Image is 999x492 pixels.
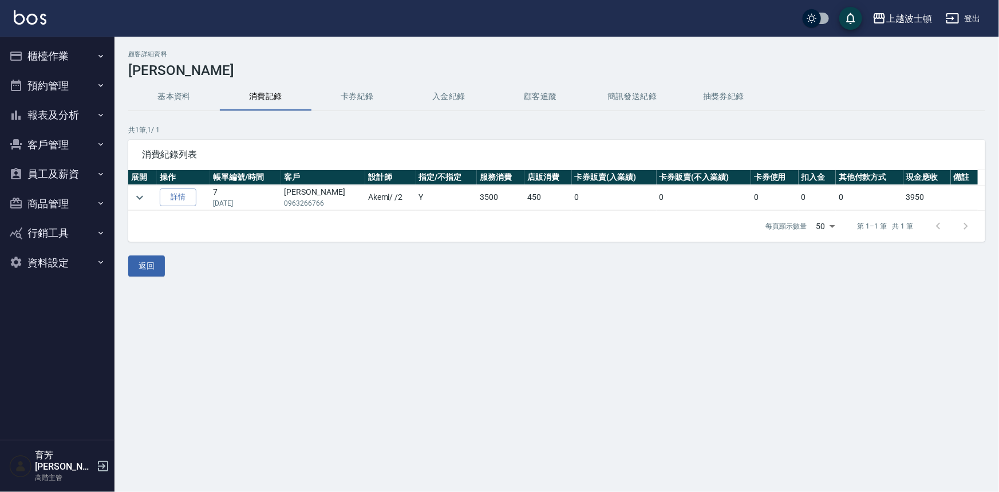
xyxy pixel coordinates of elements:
button: 行銷工具 [5,218,110,248]
img: Person [9,455,32,478]
p: 共 1 筆, 1 / 1 [128,125,985,135]
th: 帳單編號/時間 [210,170,281,185]
button: 員工及薪資 [5,159,110,189]
h3: [PERSON_NAME] [128,62,985,78]
button: 簡訊發送紀錄 [586,83,678,111]
th: 現金應收 [903,170,951,185]
td: 450 [524,185,572,210]
button: 上越波士頓 [868,7,937,30]
button: 抽獎券紀錄 [678,83,769,111]
td: 0 [751,185,799,210]
p: [DATE] [213,198,278,208]
th: 展開 [128,170,157,185]
button: save [839,7,862,30]
td: Akemi / /2 [365,185,416,210]
button: 顧客追蹤 [495,83,586,111]
td: [PERSON_NAME] [281,185,365,210]
p: 第 1–1 筆 共 1 筆 [858,221,913,231]
th: 店販消費 [524,170,572,185]
button: 入金紀錄 [403,83,495,111]
td: 3950 [903,185,951,210]
td: 0 [657,185,751,210]
th: 指定/不指定 [416,170,477,185]
a: 詳情 [160,188,196,206]
button: 客戶管理 [5,130,110,160]
p: 每頁顯示數量 [766,221,807,231]
td: 7 [210,185,281,210]
th: 卡券販賣(不入業績) [657,170,751,185]
button: 卡券紀錄 [311,83,403,111]
th: 操作 [157,170,210,185]
h2: 顧客詳細資料 [128,50,985,58]
img: Logo [14,10,46,25]
th: 客戶 [281,170,365,185]
th: 卡券販賣(入業績) [572,170,657,185]
button: 基本資料 [128,83,220,111]
button: 報表及分析 [5,100,110,130]
th: 扣入金 [799,170,836,185]
button: 消費記錄 [220,83,311,111]
th: 卡券使用 [751,170,799,185]
div: 上越波士頓 [886,11,932,26]
h5: 育芳[PERSON_NAME] [35,450,93,473]
button: 返回 [128,255,165,277]
td: 0 [799,185,836,210]
div: 50 [812,211,839,242]
th: 服務消費 [477,170,524,185]
p: 高階主管 [35,473,93,483]
th: 設計師 [365,170,416,185]
th: 其他付款方式 [836,170,903,185]
td: 0 [572,185,657,210]
button: 預約管理 [5,71,110,101]
button: 登出 [941,8,985,29]
button: expand row [131,189,148,206]
td: 3500 [477,185,524,210]
span: 消費紀錄列表 [142,149,972,160]
td: 0 [836,185,903,210]
button: 櫃檯作業 [5,41,110,71]
p: 0963266766 [284,198,362,208]
th: 備註 [951,170,978,185]
button: 商品管理 [5,189,110,219]
td: Y [416,185,477,210]
button: 資料設定 [5,248,110,278]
